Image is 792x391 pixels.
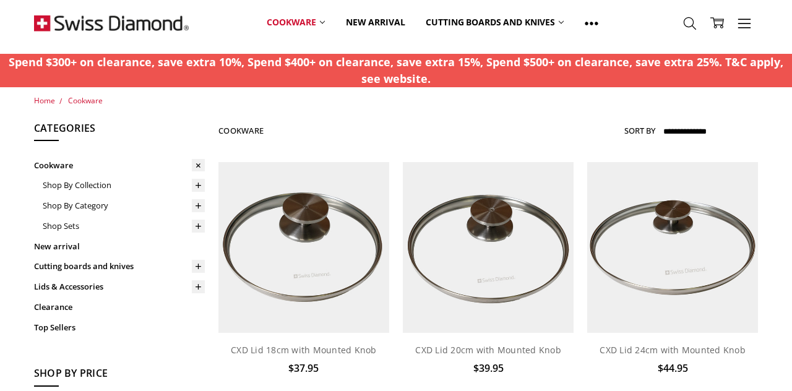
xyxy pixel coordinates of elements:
[34,95,55,106] a: Home
[34,236,205,257] a: New arrival
[415,344,561,356] a: CXD Lid 20cm with Mounted Knob
[658,361,688,375] span: $44.95
[43,175,205,195] a: Shop By Collection
[34,121,205,142] h5: Categories
[600,344,746,356] a: CXD Lid 24cm with Mounted Knob
[34,155,205,176] a: Cookware
[218,162,389,333] img: CXD Lid 18cm with Mounted Knob
[68,95,103,106] a: Cookware
[34,366,205,387] h5: Shop By Price
[288,361,319,375] span: $37.95
[34,297,205,317] a: Clearance
[624,121,655,140] label: Sort By
[34,317,205,338] a: Top Sellers
[218,126,264,135] h1: Cookware
[34,277,205,297] a: Lids & Accessories
[34,256,205,277] a: Cutting boards and knives
[43,216,205,236] a: Shop Sets
[43,195,205,216] a: Shop By Category
[403,162,574,333] img: CXD Lid 20cm with Mounted Knob
[473,361,504,375] span: $39.95
[587,162,758,333] img: CXD Lid 24cm with Mounted Knob
[7,54,786,87] p: Spend $300+ on clearance, save extra 10%, Spend $400+ on clearance, save extra 15%, Spend $500+ o...
[231,344,377,356] a: CXD Lid 18cm with Mounted Knob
